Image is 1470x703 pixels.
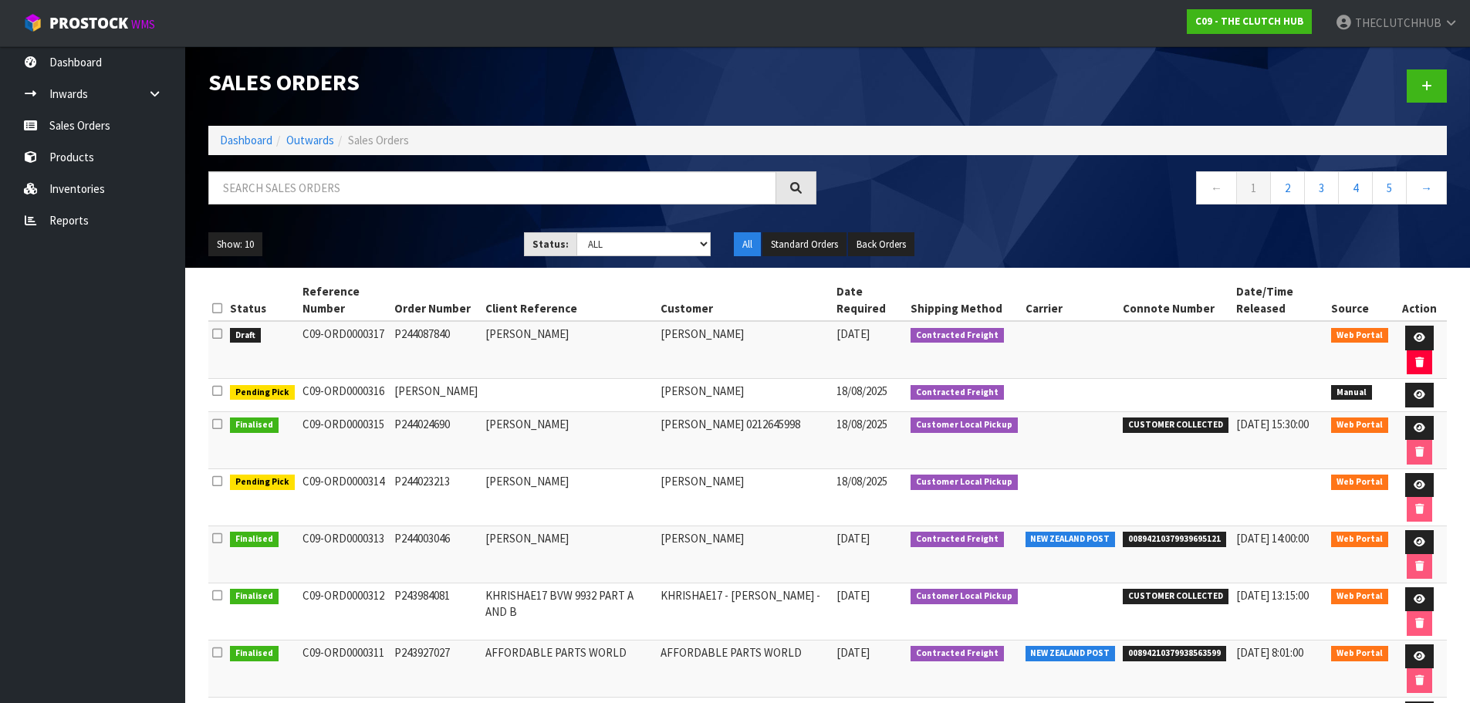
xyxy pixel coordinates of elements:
span: Web Portal [1331,589,1388,604]
span: Web Portal [1331,475,1388,490]
span: Contracted Freight [911,646,1004,661]
a: ← [1196,171,1237,204]
th: Status [226,279,299,321]
td: [PERSON_NAME] [482,526,657,583]
span: CUSTOMER COLLECTED [1123,589,1228,604]
td: [PERSON_NAME] [657,468,832,526]
small: WMS [131,17,155,32]
th: Connote Number [1119,279,1232,321]
a: 3 [1304,171,1339,204]
a: 1 [1236,171,1271,204]
th: Customer [657,279,832,321]
a: → [1406,171,1447,204]
span: Manual [1331,385,1372,401]
td: [PERSON_NAME] 0212645998 [657,411,832,468]
td: [PERSON_NAME] [482,321,657,379]
span: [DATE] 14:00:00 [1236,531,1309,546]
span: Contracted Freight [911,385,1004,401]
td: C09-ORD0000316 [299,379,391,412]
span: Web Portal [1331,417,1388,433]
td: P244087840 [390,321,482,379]
td: [PERSON_NAME] [482,468,657,526]
td: C09-ORD0000314 [299,468,391,526]
td: C09-ORD0000315 [299,411,391,468]
span: [DATE] 15:30:00 [1236,417,1309,431]
span: 18/08/2025 [836,474,887,488]
span: Sales Orders [348,133,409,147]
span: Customer Local Pickup [911,475,1018,490]
span: Contracted Freight [911,328,1004,343]
th: Shipping Method [907,279,1022,321]
h1: Sales Orders [208,69,816,95]
th: Date Required [833,279,907,321]
strong: C09 - THE CLUTCH HUB [1195,15,1303,28]
span: [DATE] 13:15:00 [1236,588,1309,603]
th: Source [1327,279,1392,321]
td: P244024690 [390,411,482,468]
span: Finalised [230,589,279,604]
span: 00894210379938563599 [1123,646,1226,661]
span: [DATE] [836,531,870,546]
a: Outwards [286,133,334,147]
span: Customer Local Pickup [911,417,1018,433]
a: 4 [1338,171,1373,204]
td: C09-ORD0000317 [299,321,391,379]
span: Finalised [230,417,279,433]
td: P243927027 [390,640,482,697]
span: NEW ZEALAND POST [1026,532,1116,547]
td: [PERSON_NAME] [482,411,657,468]
span: CUSTOMER COLLECTED [1123,417,1228,433]
span: THECLUTCHHUB [1355,15,1441,30]
span: Contracted Freight [911,532,1004,547]
td: [PERSON_NAME] [657,379,832,412]
button: Back Orders [848,232,914,257]
span: 18/08/2025 [836,384,887,398]
td: KHRISHAE17 BVW 9932 PART A AND B [482,583,657,640]
button: Show: 10 [208,232,262,257]
input: Search sales orders [208,171,776,204]
strong: Status: [532,238,569,251]
button: Standard Orders [762,232,847,257]
th: Date/Time Released [1232,279,1327,321]
span: NEW ZEALAND POST [1026,646,1116,661]
img: cube-alt.png [23,13,42,32]
span: Draft [230,328,261,343]
span: Web Portal [1331,328,1388,343]
td: P243984081 [390,583,482,640]
td: KHRISHAE17 - [PERSON_NAME] - [657,583,832,640]
span: ProStock [49,13,128,33]
td: P244023213 [390,468,482,526]
nav: Page navigation [840,171,1448,209]
td: C09-ORD0000311 [299,640,391,697]
a: 5 [1372,171,1407,204]
span: Customer Local Pickup [911,589,1018,604]
span: [DATE] 8:01:00 [1236,645,1303,660]
span: Web Portal [1331,646,1388,661]
td: C09-ORD0000312 [299,583,391,640]
span: 00894210379939695121 [1123,532,1226,547]
td: AFFORDABLE PARTS WORLD [657,640,832,697]
th: Order Number [390,279,482,321]
th: Client Reference [482,279,657,321]
td: [PERSON_NAME] [657,526,832,583]
td: [PERSON_NAME] [390,379,482,412]
th: Action [1392,279,1447,321]
th: Carrier [1022,279,1120,321]
span: [DATE] [836,326,870,341]
th: Reference Number [299,279,391,321]
span: 18/08/2025 [836,417,887,431]
span: Pending Pick [230,475,295,490]
span: [DATE] [836,588,870,603]
td: [PERSON_NAME] [657,321,832,379]
span: Pending Pick [230,385,295,401]
span: Finalised [230,532,279,547]
td: P244003046 [390,526,482,583]
td: AFFORDABLE PARTS WORLD [482,640,657,697]
span: [DATE] [836,645,870,660]
a: 2 [1270,171,1305,204]
a: Dashboard [220,133,272,147]
button: All [734,232,761,257]
span: Web Portal [1331,532,1388,547]
td: C09-ORD0000313 [299,526,391,583]
span: Finalised [230,646,279,661]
